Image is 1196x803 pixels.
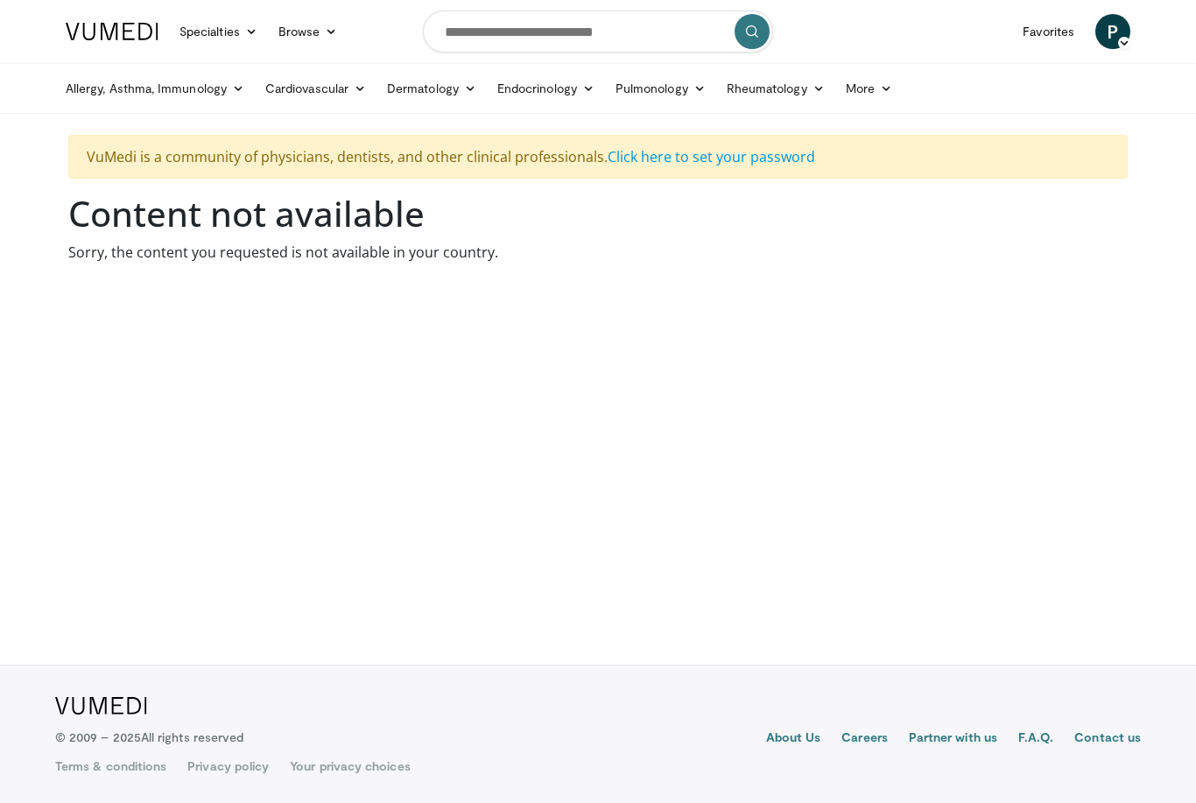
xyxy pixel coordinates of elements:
a: Privacy policy [187,757,269,775]
a: Browse [268,14,348,49]
a: Careers [841,729,888,750]
span: All rights reserved [141,729,243,744]
a: F.A.Q. [1018,729,1053,750]
a: Pulmonology [605,71,716,106]
a: Endocrinology [487,71,605,106]
a: Cardiovascular [255,71,376,106]
h1: Content not available [68,193,1128,235]
p: Sorry, the content you requested is not available in your country. [68,242,1128,263]
input: Search topics, interventions [423,11,773,53]
a: P [1095,14,1130,49]
a: Dermatology [376,71,487,106]
div: VuMedi is a community of physicians, dentists, and other clinical professionals. [68,135,1128,179]
a: Contact us [1074,729,1141,750]
a: Partner with us [909,729,997,750]
p: © 2009 – 2025 [55,729,243,746]
a: Your privacy choices [290,757,410,775]
a: Favorites [1012,14,1085,49]
img: VuMedi Logo [66,23,158,40]
a: Specialties [169,14,268,49]
a: Terms & conditions [55,757,166,775]
img: VuMedi Logo [55,697,147,715]
a: More [835,71,903,106]
a: Click here to set your password [608,147,815,166]
a: Rheumatology [716,71,835,106]
a: About Us [766,729,821,750]
a: Allergy, Asthma, Immunology [55,71,255,106]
